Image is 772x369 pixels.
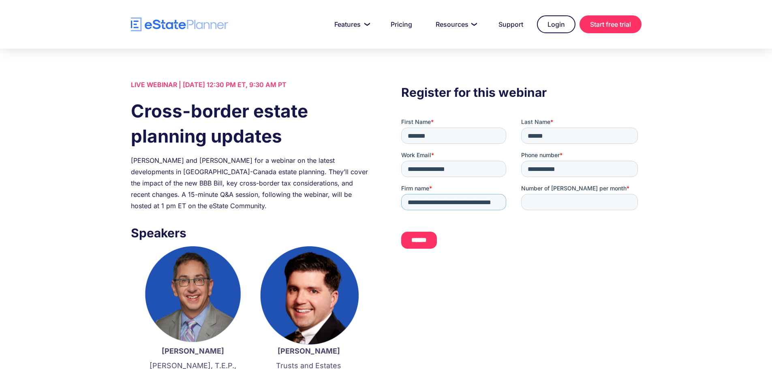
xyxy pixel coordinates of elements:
h3: Register for this webinar [401,83,641,102]
div: [PERSON_NAME] and [PERSON_NAME] for a webinar on the latest developments in [GEOGRAPHIC_DATA]-Can... [131,155,371,211]
iframe: Form 0 [401,118,641,256]
a: Pricing [381,16,422,32]
a: Login [537,15,575,33]
h1: Cross-border estate planning updates [131,98,371,149]
a: Resources [426,16,485,32]
strong: [PERSON_NAME] [278,347,340,355]
div: LIVE WEBINAR | [DATE] 12:30 PM ET, 9:30 AM PT [131,79,371,90]
a: Start free trial [580,15,642,33]
strong: [PERSON_NAME] [162,347,224,355]
a: home [131,17,228,32]
a: Support [489,16,533,32]
h3: Speakers [131,224,371,242]
a: Features [325,16,377,32]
